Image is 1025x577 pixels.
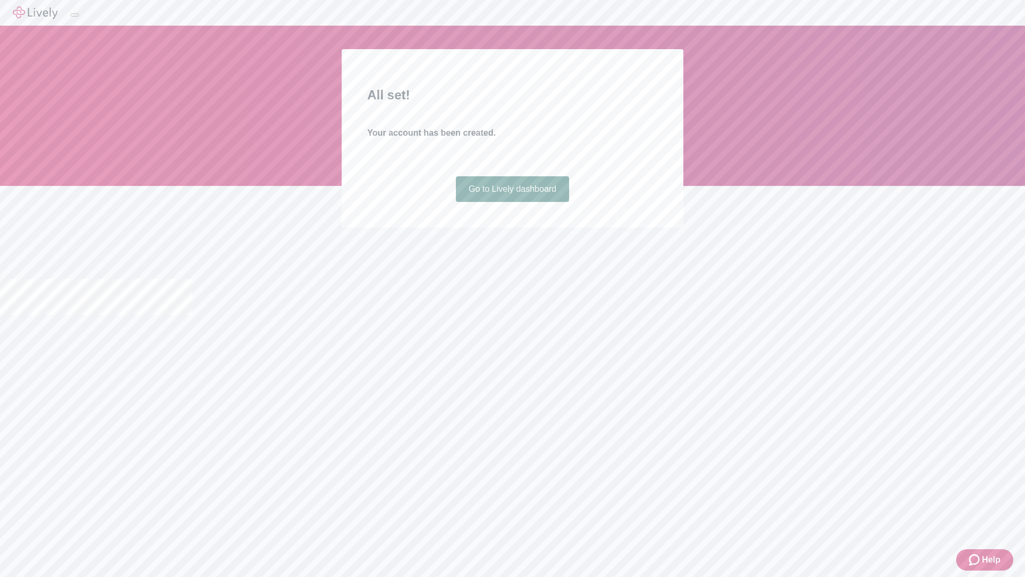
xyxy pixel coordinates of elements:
[456,176,570,202] a: Go to Lively dashboard
[367,127,658,139] h4: Your account has been created.
[70,13,79,17] button: Log out
[367,85,658,105] h2: All set!
[982,553,1000,566] span: Help
[969,553,982,566] svg: Zendesk support icon
[956,549,1013,571] button: Zendesk support iconHelp
[13,6,58,19] img: Lively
